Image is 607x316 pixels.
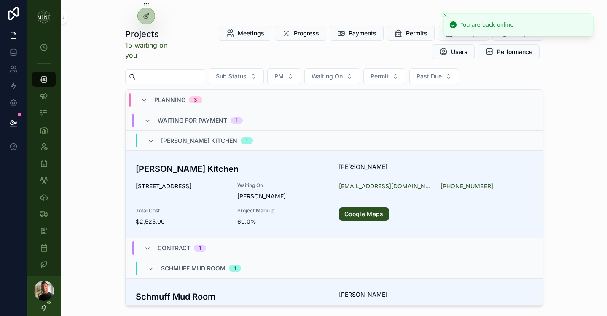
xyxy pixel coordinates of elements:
span: [PERSON_NAME] [339,290,532,299]
button: Receipts [438,26,489,41]
span: Meetings [238,29,264,37]
div: 1 [236,117,238,124]
img: App logo [37,10,51,24]
span: Planning [154,96,185,104]
div: 1 [234,265,236,272]
a: [EMAIL_ADDRESS][DOMAIN_NAME] [339,182,430,190]
span: [PERSON_NAME] [237,192,286,201]
div: 1 [199,245,201,252]
a: Google Maps [339,207,389,221]
span: Waiting for payment [158,116,227,125]
span: Permit [371,72,389,80]
button: Payments [330,26,384,41]
div: scrollable content [27,34,61,276]
a: [PHONE_NUMBER] [440,182,493,190]
span: Total Cost [136,207,227,214]
span: Past Due [416,72,442,80]
span: 60.0% [237,217,329,226]
button: Users [432,44,475,59]
span: Progress [294,29,319,37]
div: 3 [194,96,197,103]
h3: [PERSON_NAME] Kitchen [136,163,329,175]
div: You are back online [460,21,513,29]
button: Performance [478,44,540,59]
button: Progress [275,26,326,41]
span: Performance [497,48,532,56]
span: [STREET_ADDRESS] [136,182,227,190]
span: Sub Status [216,72,247,80]
span: Users [451,48,467,56]
span: Permits [406,29,427,37]
div: 1 [246,137,248,144]
span: Project Markup [237,207,329,214]
button: Permits [387,26,435,41]
span: [PERSON_NAME] Kitchen [161,137,237,145]
h1: Projects [125,28,172,40]
span: PM [274,72,284,80]
span: [PERSON_NAME] [339,163,532,171]
button: Select Button [209,68,264,84]
span: Waiting On [312,72,343,80]
span: $2,525.00 [136,217,227,226]
span: Schmuff Mud Room [161,264,226,273]
a: 15 waiting on you [125,40,172,60]
h3: Schmuff Mud Room [136,290,329,303]
span: Contract [158,244,191,252]
button: Select Button [267,68,301,84]
button: Close toast [441,11,449,19]
span: Waiting On [237,182,329,189]
button: Meetings [219,26,271,41]
button: Select Button [304,68,360,84]
span: Payments [349,29,376,37]
a: [PERSON_NAME] Kitchen[PERSON_NAME][STREET_ADDRESS]Waiting On[PERSON_NAME][EMAIL_ADDRESS][DOMAIN_N... [126,150,543,238]
button: Select Button [409,68,459,84]
button: Select Button [363,68,406,84]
